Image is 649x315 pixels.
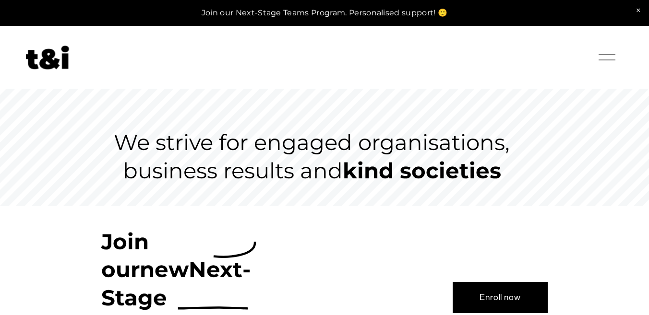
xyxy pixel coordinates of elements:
a: Enroll now [453,282,548,313]
strong: new [140,256,189,282]
strong: Join our [101,228,155,283]
h3: We strive for engaged organisations, business results and [101,128,523,185]
strong: kind societies [343,157,501,184]
img: Future of Work Experts [26,46,69,70]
